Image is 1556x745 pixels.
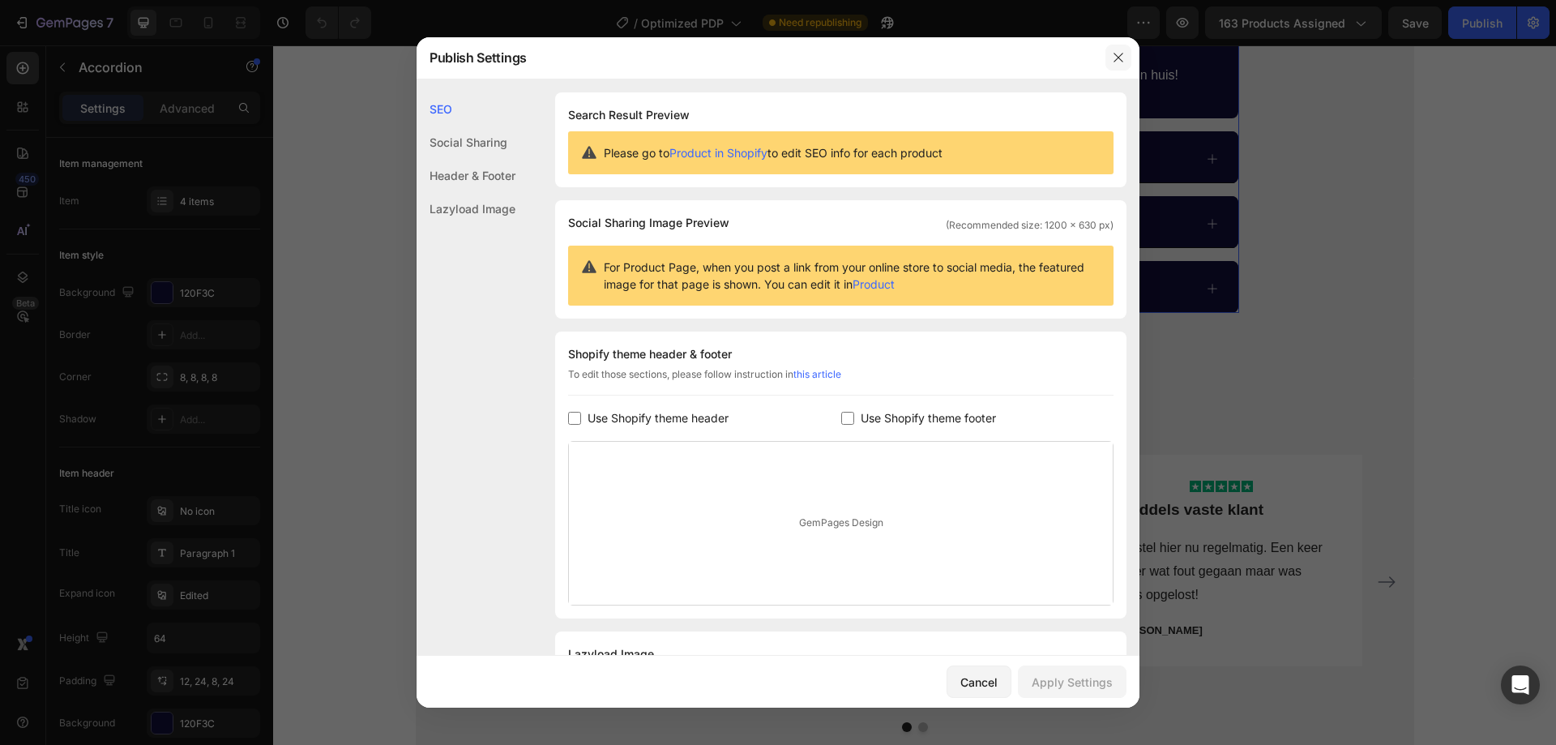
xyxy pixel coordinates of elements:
p: Parfum was snel verzonden! [221,455,449,475]
p: - Annabel [528,554,755,571]
span: Zijn jullie producten authentiek en wat is jullie retourbeleid? [340,107,664,120]
a: Product in Shopify [669,146,767,160]
strong: Goed [643,313,673,326]
p: Gekocht voor mijn vriend en hij is er erg blij mee! Koop snel meer [528,491,755,538]
button: Apply Settings [1018,666,1126,698]
p: Had mijn twijfels maar heb mijn parfum netjes binnen 2 dagen gehad en ben er erg blij mee! [221,491,449,561]
button: Cancel [947,666,1011,698]
div: Publish Settings [417,36,1097,79]
div: Open Intercom Messenger [1501,666,1540,704]
h1: Search Result Preview [568,105,1114,125]
div: GemPages Design [569,442,1113,605]
span: Use Shopify theme footer [861,409,996,428]
p: Dior Sauvage [528,455,755,475]
span: For Product Page, when you post a link from your online store to social media, the featured image... [604,259,1101,293]
p: - [PERSON_NAME] [835,577,1062,593]
span: Use Shopify theme header [588,409,729,428]
span: Blijven jullie parfums net zo lang ruiken als in de winkel gekochte versies? [340,237,742,250]
button: Carousel Next Arrow [1101,524,1126,550]
button: Dot [645,677,655,687]
div: Social Sharing [417,126,515,159]
button: Dot [629,677,639,687]
div: SEO [417,92,515,126]
strong: Wat klanten over ons zeggen [464,345,820,375]
p: Inmiddels vaste klant [835,455,1062,475]
p: Ik bestel hier nu regelmatig. Een keer was er wat fout gegaan maar was netjes opgelost! [835,491,1062,561]
span: Zijn alle parfums nieuw en verzegeld? [340,172,545,185]
strong: 48 uur [652,46,691,60]
div: Cancel [960,674,998,691]
span: (Recommended size: 1200 x 630 px) [946,218,1114,233]
div: Lazyload Image [417,192,515,225]
span: Social Sharing Image Preview [568,213,729,233]
div: Shopify theme header & footer [568,345,1114,364]
div: To edit those sections, please follow instruction in [568,367,1114,396]
a: Product [853,277,895,291]
p: 4.6 uit 5.0 [643,310,722,330]
p: - [PERSON_NAME] [221,577,449,593]
span: Please go to to edit SEO info for each product [604,144,943,161]
div: Header & Footer [417,159,515,192]
div: Lazyload Image [568,644,1114,664]
a: this article [793,368,841,380]
div: Apply Settings [1032,674,1113,691]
